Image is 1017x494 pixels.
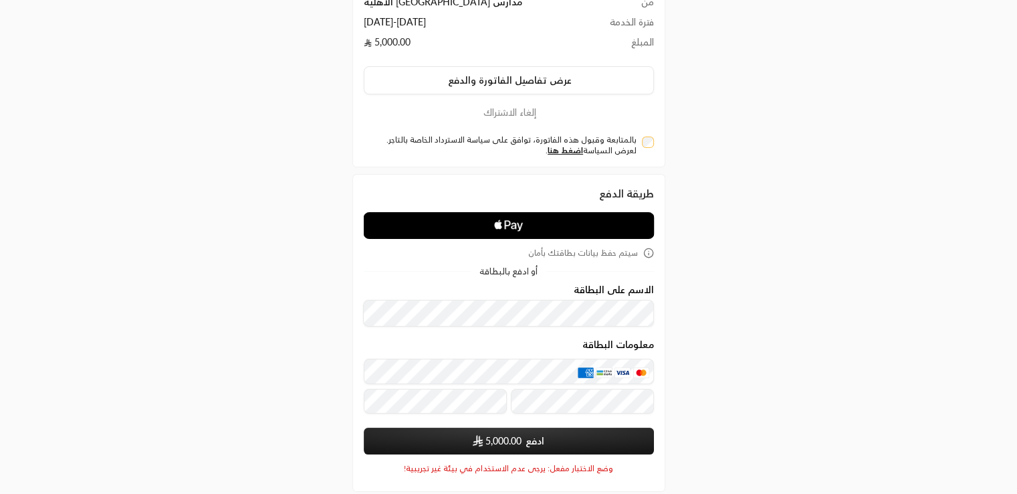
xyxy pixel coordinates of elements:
td: فترة الخدمة [590,15,654,35]
a: اضغط هنا [548,145,583,155]
input: رمز التحقق CVC [511,389,654,414]
img: AMEX [578,367,594,378]
label: بالمتابعة وقبول هذه الفاتورة، توافق على سياسة الاسترداد الخاصة بالتاجر. لعرض السياسة . [369,135,637,156]
legend: معلومات البطاقة [364,339,654,350]
img: MADA [596,367,612,378]
div: طريقة الدفع [364,185,654,201]
input: بطاقة ائتمانية [364,359,654,384]
div: معلومات البطاقة [364,339,654,418]
input: تاريخ الانتهاء [364,389,507,414]
img: SAR [473,435,483,446]
button: عرض تفاصيل الفاتورة والدفع [364,66,654,94]
span: 5,000.00 [485,434,522,448]
img: MasterCard [633,367,649,378]
td: 5,000.00 [364,35,590,56]
img: Visa [614,367,631,378]
td: المبلغ [590,35,654,56]
span: وضع الاختبار مفعل: يرجى عدم الاستخدام في بيئة غير تجريبية! [404,463,613,474]
span: أو ادفع بالبطاقة [479,267,538,276]
td: [DATE] - [DATE] [364,15,590,35]
label: الاسم على البطاقة [574,284,654,295]
button: إلغاء الاشتراك [364,105,654,120]
button: ادفع SAR5,000.00 [364,428,654,455]
span: سيتم حفظ بيانات بطاقتك بأمان [528,248,638,258]
div: الاسم على البطاقة [364,284,654,327]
